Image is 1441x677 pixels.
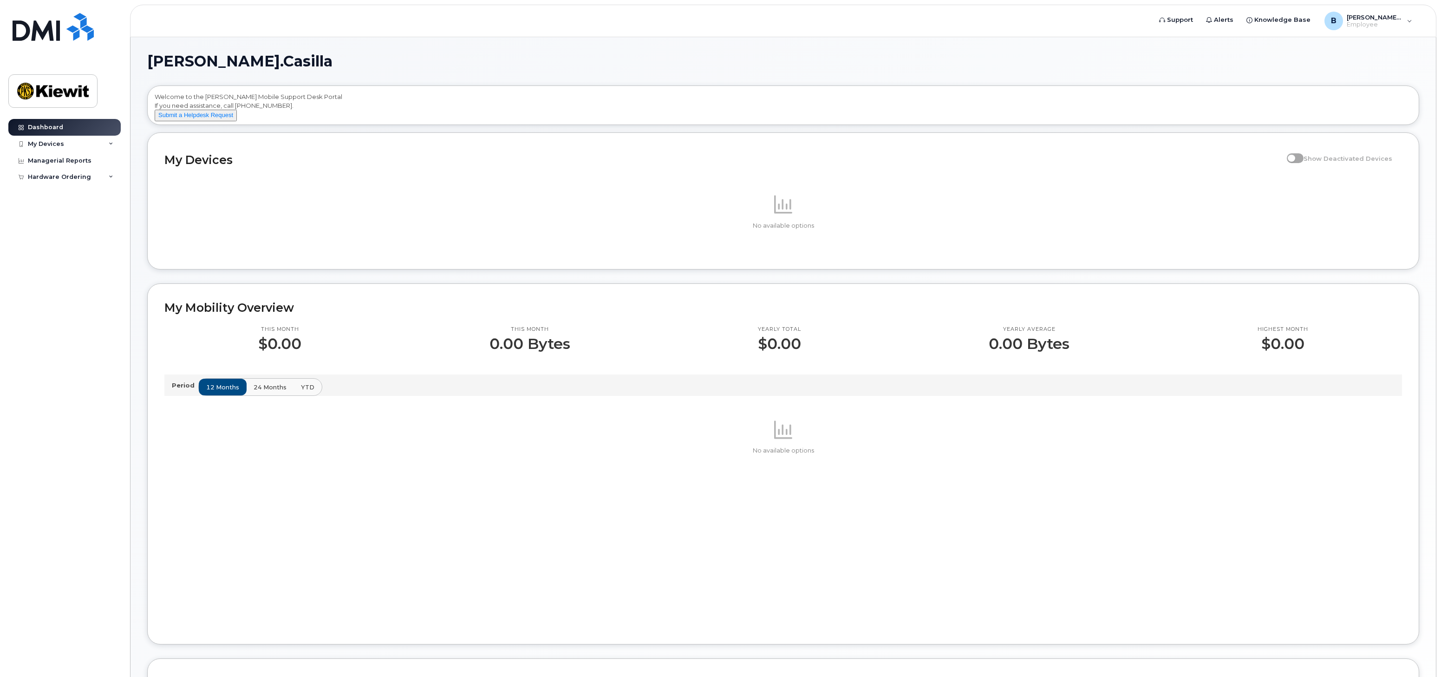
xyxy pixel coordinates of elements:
h2: My Mobility Overview [164,301,1402,315]
a: Submit a Helpdesk Request [155,111,237,118]
p: Highest month [1258,326,1308,333]
p: 0.00 Bytes [489,335,570,352]
button: Submit a Helpdesk Request [155,110,237,121]
p: $0.00 [758,335,801,352]
h2: My Devices [164,153,1282,167]
p: $0.00 [1258,335,1308,352]
p: This month [258,326,301,333]
p: No available options [164,447,1402,455]
p: This month [489,326,570,333]
input: Show Deactivated Devices [1287,150,1294,157]
span: [PERSON_NAME].Casilla [147,54,333,68]
p: Yearly total [758,326,801,333]
p: $0.00 [258,335,301,352]
span: 24 months [254,383,287,392]
p: Yearly average [989,326,1069,333]
span: YTD [301,383,314,392]
iframe: Messenger Launcher [1401,637,1434,670]
div: Welcome to the [PERSON_NAME] Mobile Support Desk Portal If you need assistance, call [PHONE_NUMBER]. [155,92,1412,121]
p: Period [172,381,198,390]
p: 0.00 Bytes [989,335,1069,352]
span: Show Deactivated Devices [1304,155,1392,162]
p: No available options [164,222,1402,230]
